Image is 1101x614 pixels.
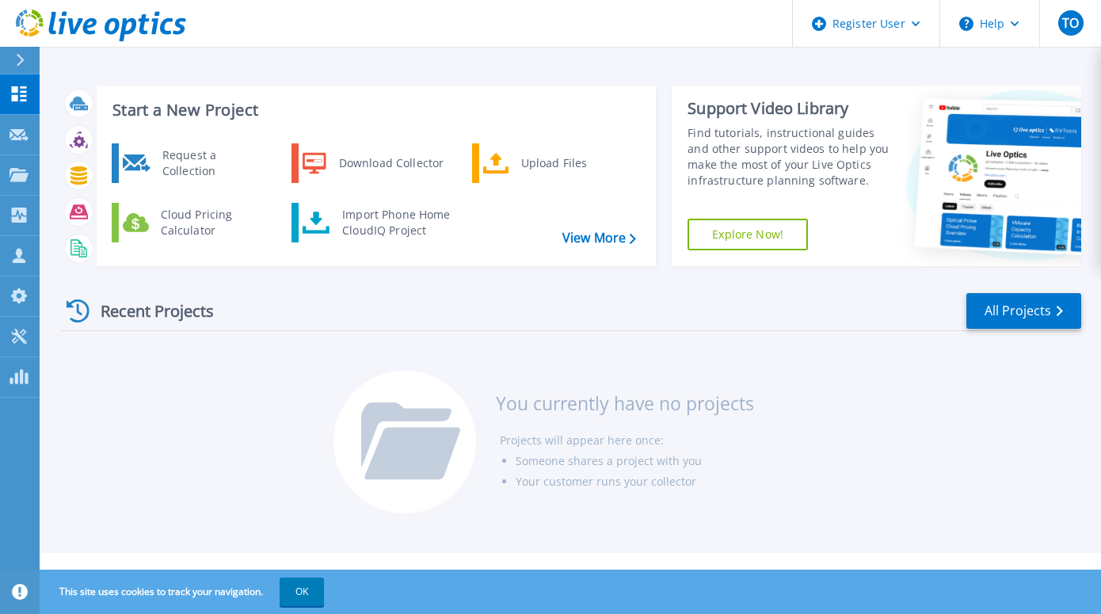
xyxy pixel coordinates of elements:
a: All Projects [966,293,1081,329]
li: Someone shares a project with you [516,451,754,471]
div: Request a Collection [154,147,270,179]
h3: You currently have no projects [496,395,754,412]
div: Cloud Pricing Calculator [153,207,270,238]
button: OK [280,578,324,606]
div: Upload Files [513,147,631,179]
a: View More [562,231,636,246]
a: Explore Now! [688,219,808,250]
li: Your customer runs your collector [516,471,754,492]
div: Find tutorials, instructional guides and other support videos to help you make the most of your L... [688,125,891,189]
span: TO [1062,17,1079,29]
a: Upload Files [472,143,634,183]
a: Request a Collection [112,143,274,183]
div: Download Collector [331,147,451,179]
a: Cloud Pricing Calculator [112,203,274,242]
h3: Start a New Project [112,101,635,119]
a: Download Collector [291,143,454,183]
div: Support Video Library [688,98,891,119]
li: Projects will appear here once: [500,430,754,451]
div: Recent Projects [61,292,235,330]
span: This site uses cookies to track your navigation. [44,578,324,606]
div: Import Phone Home CloudIQ Project [334,207,458,238]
